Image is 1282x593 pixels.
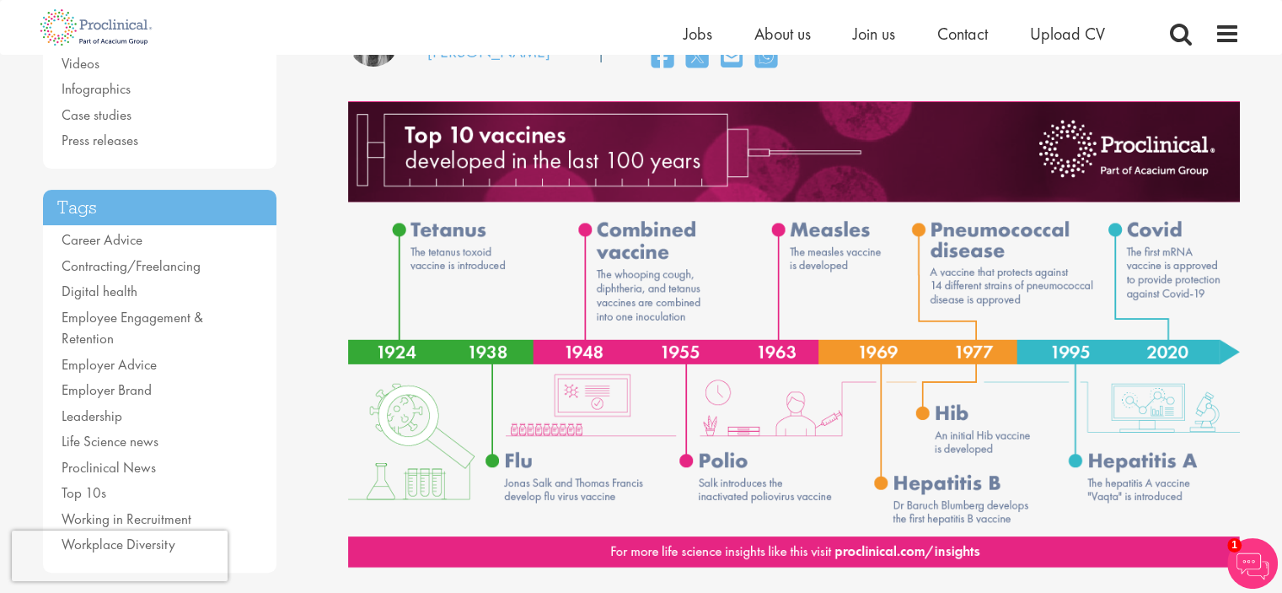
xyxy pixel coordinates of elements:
[853,23,895,45] a: Join us
[1227,538,1242,553] span: 1
[62,380,152,399] a: Employer Brand
[12,531,228,581] iframe: reCAPTCHA
[721,40,743,76] a: share on email
[754,23,811,45] a: About us
[755,40,777,76] a: share on whats app
[1227,538,1278,589] img: Chatbot
[62,355,157,374] a: Employer Advice
[62,483,106,502] a: Top 10s
[62,509,191,528] a: Working in Recruitment
[62,105,131,124] a: Case studies
[427,40,550,62] a: [PERSON_NAME]
[937,23,988,45] a: Contact
[62,458,156,477] a: Proclinical News
[652,40,673,76] a: share on facebook
[62,407,122,425] a: Leadership
[348,101,1240,568] img: Top vaccines in history timeline
[62,54,99,73] a: Videos
[62,256,201,275] a: Contracting/Freelancing
[62,230,142,249] a: Career Advice
[62,432,158,450] a: Life Science news
[43,190,277,226] h3: Tags
[62,131,138,149] a: Press releases
[62,308,203,348] a: Employee Engagement & Retention
[686,40,708,76] a: share on twitter
[62,79,131,98] a: Infographics
[62,282,137,300] a: Digital health
[1030,23,1105,45] a: Upload CV
[684,23,712,45] a: Jobs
